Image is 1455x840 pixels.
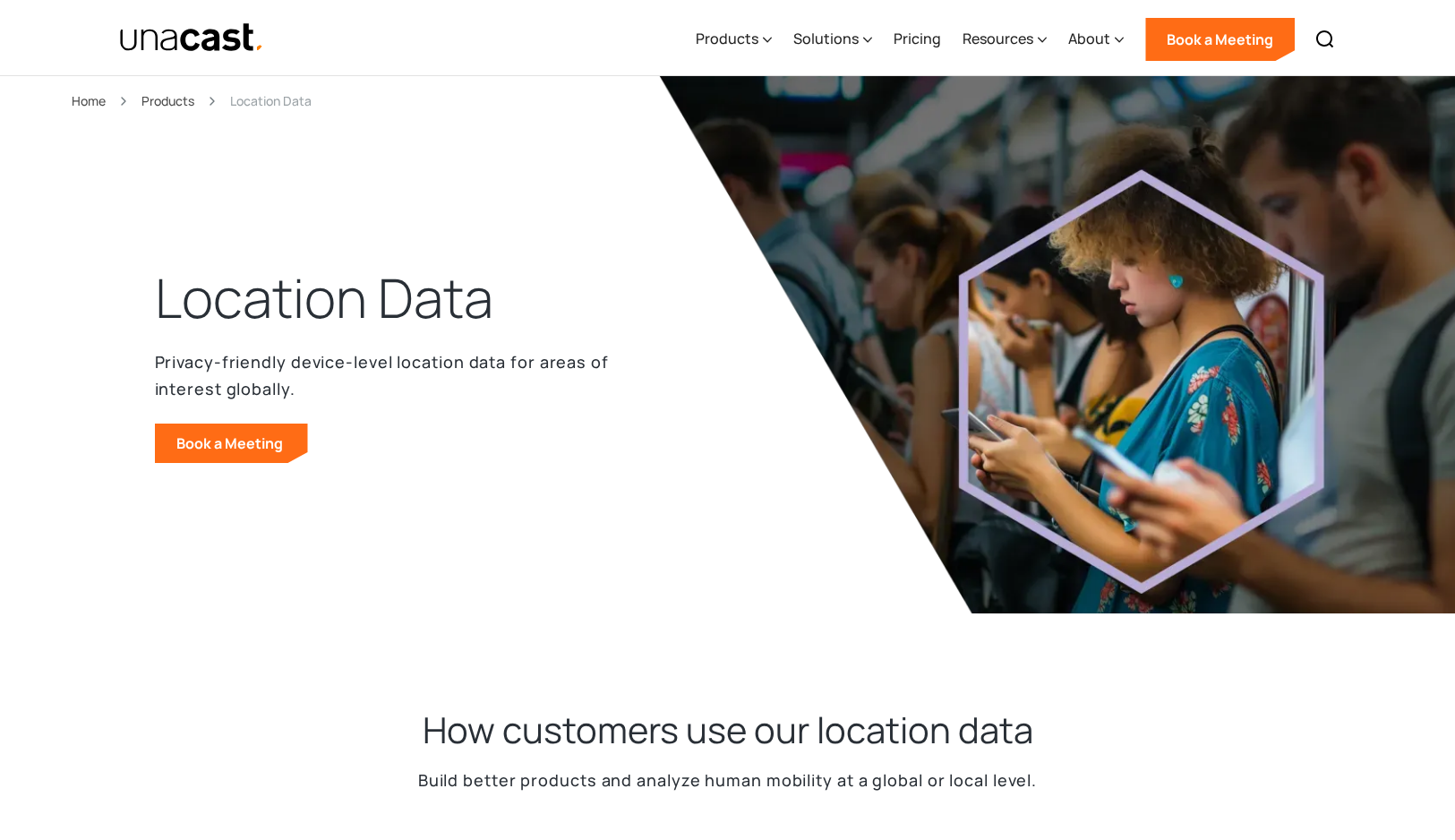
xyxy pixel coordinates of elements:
[141,90,194,111] a: Products
[1068,28,1110,49] div: About
[72,90,106,111] a: Home
[696,28,758,49] div: Products
[230,90,312,111] div: Location Data
[793,3,872,76] div: Solutions
[1314,29,1336,50] img: Search icon
[1145,18,1295,61] a: Book a Meeting
[155,424,308,463] a: Book a Meeting
[155,348,621,402] p: Privacy-friendly device-level location data for areas of interest globally.
[418,767,1037,793] p: Build better products and analyze human mobility at a global or local level.
[696,3,772,76] div: Products
[963,3,1047,76] div: Resources
[894,3,941,76] a: Pricing
[963,28,1033,49] div: Resources
[155,262,493,334] h1: Location Data
[119,22,265,54] img: Unacast text logo
[1068,3,1124,76] div: About
[119,22,265,54] a: home
[423,707,1033,753] h2: How customers use our location data
[793,28,859,49] div: Solutions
